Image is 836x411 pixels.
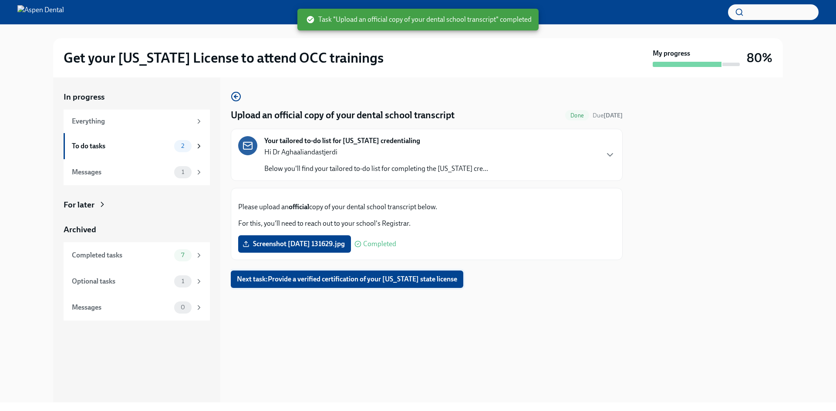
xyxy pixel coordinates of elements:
[64,199,94,211] div: For later
[72,277,171,286] div: Optional tasks
[603,112,623,119] strong: [DATE]
[64,133,210,159] a: To do tasks2
[64,91,210,103] a: In progress
[237,275,457,284] span: Next task : Provide a verified certification of your [US_STATE] state license
[593,111,623,120] span: September 12th, 2025 08:00
[264,136,420,146] strong: Your tailored to-do list for [US_STATE] credentialing
[244,240,345,248] span: Screenshot [DATE] 131629.jpg
[747,50,772,66] h3: 80%
[64,110,210,133] a: Everything
[264,147,488,157] p: Hi Dr Aghaaliandastjerdi
[289,203,309,211] strong: official
[653,49,690,58] strong: My progress
[17,5,64,19] img: Aspen Dental
[175,304,190,311] span: 0
[231,271,463,288] button: Next task:Provide a verified certification of your [US_STATE] state license
[64,242,210,268] a: Completed tasks7
[64,224,210,235] a: Archived
[176,143,189,149] span: 2
[64,159,210,185] a: Messages1
[176,169,189,175] span: 1
[306,15,532,24] span: Task "Upload an official copy of your dental school transcript" completed
[565,112,589,119] span: Done
[72,251,171,260] div: Completed tasks
[64,49,384,67] h2: Get your [US_STATE] License to attend OCC trainings
[72,117,192,126] div: Everything
[363,241,396,247] span: Completed
[176,278,189,284] span: 1
[176,252,189,258] span: 7
[238,235,351,253] label: Screenshot [DATE] 131629.jpg
[72,303,171,312] div: Messages
[593,112,623,119] span: Due
[64,294,210,321] a: Messages0
[264,164,488,174] p: Below you'll find your tailored to-do list for completing the [US_STATE] cre...
[64,268,210,294] a: Optional tasks1
[72,167,171,177] div: Messages
[72,141,171,151] div: To do tasks
[238,202,615,212] p: Please upload an copy of your dental school transcript below.
[238,219,615,228] p: For this, you'll need to reach out to your school's Registrar.
[231,109,455,122] h4: Upload an official copy of your dental school transcript
[64,199,210,211] a: For later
